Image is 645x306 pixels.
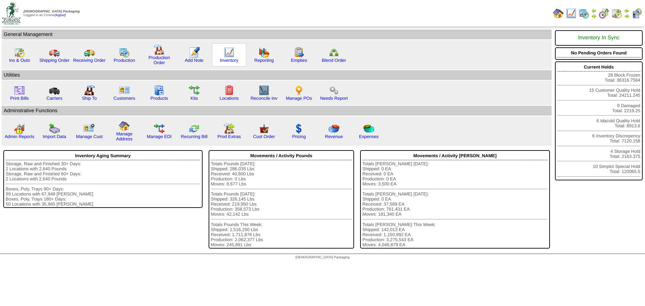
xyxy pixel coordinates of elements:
a: Manage EDI [147,134,172,139]
img: workflow.png [329,85,339,96]
a: Customers [114,96,135,101]
img: workflow.gif [189,85,200,96]
img: graph2.png [14,123,25,134]
a: Reporting [254,58,274,63]
a: Recurring Bill [181,134,207,139]
img: managecust.png [83,123,96,134]
a: Import Data [43,134,66,139]
img: pie_chart2.png [363,123,374,134]
a: Ins & Outs [9,58,30,63]
a: Inventory [220,58,239,63]
img: import.gif [49,123,60,134]
img: home.gif [119,121,130,131]
a: Add Note [185,58,204,63]
img: calendarblend.gif [599,8,609,19]
img: edi.gif [154,123,165,134]
img: pie_chart.png [329,123,339,134]
a: Products [150,96,168,101]
img: line_graph.gif [224,47,234,58]
img: graph.gif [259,47,269,58]
img: truck.gif [49,47,60,58]
img: workorder.gif [294,47,304,58]
div: Movements / Activity Pounds [211,151,352,160]
img: customers.gif [119,85,130,96]
a: Print Bills [10,96,29,101]
div: Totals Pounds [DATE]: Shipped: 286,035 Lbs Received: 40,800 Lbs Production: 0 Lbs Moves: 8,677 Lb... [211,161,352,247]
a: Expenses [359,134,379,139]
a: Kits [190,96,198,101]
div: No Pending Orders Found [557,49,640,57]
img: network.png [329,47,339,58]
a: Empties [291,58,307,63]
img: calendarinout.gif [611,8,622,19]
img: line_graph.gif [566,8,576,19]
a: Manage POs [286,96,312,101]
td: Adminstrative Functions [2,106,552,116]
a: Revenue [325,134,343,139]
td: Utilities [2,70,552,80]
img: calendarprod.gif [578,8,589,19]
img: po.png [294,85,304,96]
img: dollar.gif [294,123,304,134]
img: locations.gif [224,85,234,96]
a: Admin Reports [5,134,34,139]
img: arrowleft.gif [624,8,630,13]
span: [DEMOGRAPHIC_DATA] Packaging [295,256,349,259]
a: Shipping Order [39,58,70,63]
a: Pricing [292,134,306,139]
a: Needs Report [320,96,348,101]
a: Production [114,58,135,63]
a: Ship To [82,96,97,101]
img: calendarcustomer.gif [632,8,642,19]
img: truck3.gif [49,85,60,96]
a: Locations [219,96,239,101]
a: Receiving Order [73,58,105,63]
div: Movements / Activity [PERSON_NAME] [362,151,548,160]
div: Inventory Aging Summary [6,151,200,160]
img: reconcile.gif [189,123,200,134]
img: arrowleft.gif [591,8,597,13]
a: Reconcile Inv [251,96,277,101]
img: arrowright.gif [591,13,597,19]
img: home.gif [553,8,564,19]
a: (logout) [54,13,66,17]
div: Current Holds [557,63,640,72]
span: [DEMOGRAPHIC_DATA] Packaging [24,10,80,13]
div: Storage, Raw and Finished 30+ Days: 2 Locations with 2,640 Pounds Storage, Raw and Finished 60+ D... [6,161,200,207]
a: Manage Cust [76,134,102,139]
span: Logged in as Ccrane [24,10,80,17]
div: Totals [PERSON_NAME] [DATE]: Shipped: 0 EA Received: 0 EA Production: 0 EA Moves: 3,500 EA Totals... [362,161,548,247]
img: cabinet.gif [154,85,165,96]
img: line_graph2.gif [259,85,269,96]
img: invoice2.gif [14,85,25,96]
div: 28 Block Frozen Total: 36316.7564 15 Customer Quality Hold Total: 24211.245 9 Damaged Total: 2219... [555,61,643,180]
a: Production Order [148,55,170,65]
img: arrowright.gif [624,13,630,19]
img: calendarinout.gif [14,47,25,58]
div: Inventory In Sync [557,32,640,44]
img: zoroco-logo-small.webp [2,2,20,25]
img: prodextras.gif [224,123,234,134]
a: Prod Extras [217,134,241,139]
a: Blend Order [322,58,346,63]
img: calendarprod.gif [119,47,130,58]
a: Carriers [46,96,62,101]
img: truck2.gif [84,47,95,58]
td: General Management [2,30,552,39]
a: Manage Address [116,131,133,141]
a: Cust Order [253,134,275,139]
img: factory2.gif [84,85,95,96]
img: orders.gif [189,47,200,58]
img: factory.gif [154,44,165,55]
img: cust_order.png [259,123,269,134]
